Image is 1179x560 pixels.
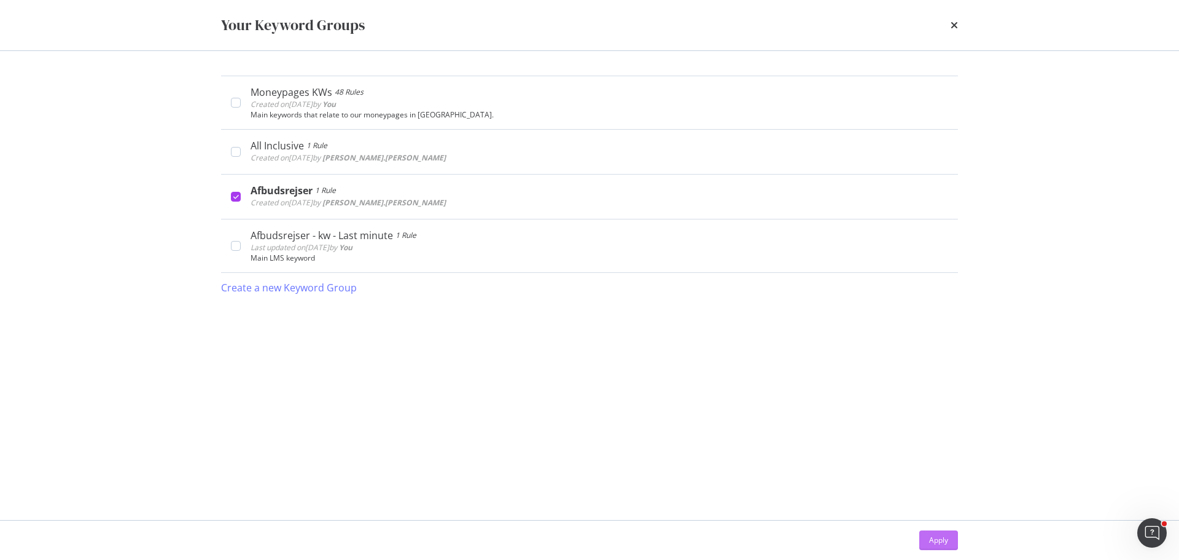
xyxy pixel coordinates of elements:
b: You [339,242,352,253]
iframe: Intercom live chat [1137,518,1167,548]
div: 48 Rules [335,86,364,98]
div: Afbudsrejser [251,184,313,197]
span: Created on [DATE] by [251,152,446,163]
div: Apply [929,535,948,545]
button: Apply [919,530,958,550]
div: Create a new Keyword Group [221,281,357,295]
div: 1 Rule [395,229,416,242]
b: You [322,99,336,109]
div: Afbudsrejser - kw - Last minute [251,229,393,242]
div: Moneypages KWs [251,86,332,98]
b: [PERSON_NAME].[PERSON_NAME] [322,197,446,208]
div: Your Keyword Groups [221,15,365,36]
div: Main keywords that relate to our moneypages in [GEOGRAPHIC_DATA]. [251,111,948,119]
span: Created on [DATE] by [251,99,336,109]
div: 1 Rule [315,184,336,197]
div: times [951,15,958,36]
span: Last updated on [DATE] by [251,242,352,253]
div: Main LMS keyword [251,254,948,262]
div: All Inclusive [251,140,304,152]
button: Create a new Keyword Group [221,273,357,302]
span: Created on [DATE] by [251,197,446,208]
div: 1 Rule [306,140,327,152]
b: [PERSON_NAME].[PERSON_NAME] [322,152,446,163]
